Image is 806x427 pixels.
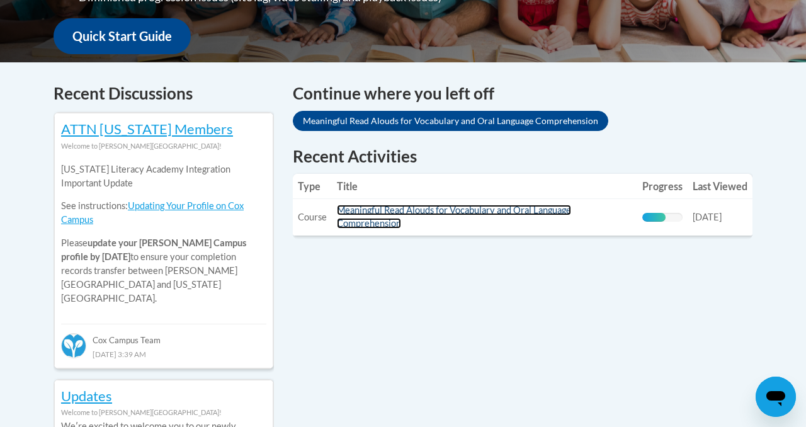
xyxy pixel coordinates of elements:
img: Cox Campus Team [61,333,86,358]
th: Progress [637,174,688,199]
h4: Continue where you left off [293,81,752,106]
div: [DATE] 3:39 AM [61,347,266,361]
th: Title [332,174,637,199]
span: Course [298,212,327,222]
th: Type [293,174,332,199]
a: ATTN [US_STATE] Members [61,120,233,137]
span: [DATE] [693,212,722,222]
p: See instructions: [61,199,266,227]
div: Progress, % [642,213,666,222]
div: Cox Campus Team [61,324,266,346]
b: update your [PERSON_NAME] Campus profile by [DATE] [61,237,246,262]
a: Updates [61,387,112,404]
a: Meaningful Read Alouds for Vocabulary and Oral Language Comprehension [337,205,571,229]
a: Updating Your Profile on Cox Campus [61,200,244,225]
h1: Recent Activities [293,145,752,168]
div: Please to ensure your completion records transfer between [PERSON_NAME][GEOGRAPHIC_DATA] and [US_... [61,153,266,315]
h4: Recent Discussions [54,81,274,106]
div: Welcome to [PERSON_NAME][GEOGRAPHIC_DATA]! [61,139,266,153]
p: [US_STATE] Literacy Academy Integration Important Update [61,162,266,190]
div: Welcome to [PERSON_NAME][GEOGRAPHIC_DATA]! [61,406,266,419]
a: Quick Start Guide [54,18,191,54]
th: Last Viewed [688,174,752,199]
iframe: Button to launch messaging window [756,377,796,417]
a: Meaningful Read Alouds for Vocabulary and Oral Language Comprehension [293,111,608,131]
